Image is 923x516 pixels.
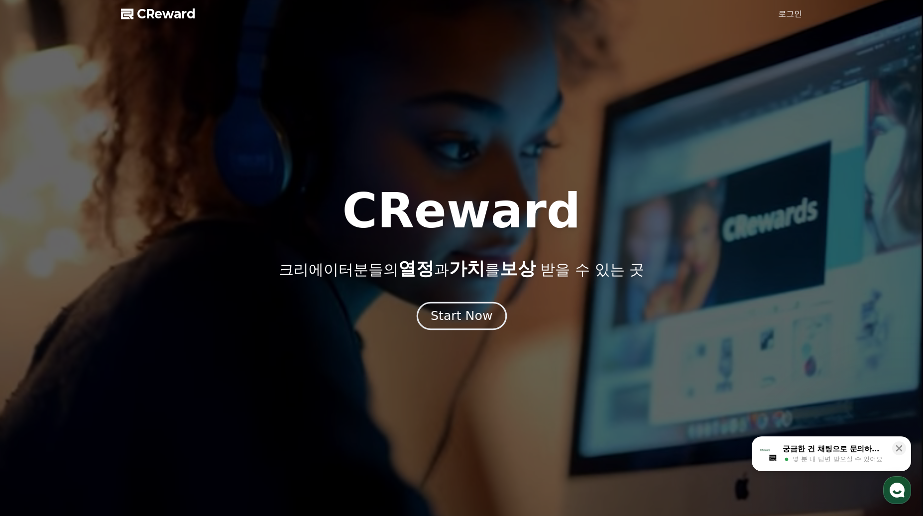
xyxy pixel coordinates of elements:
[419,312,505,322] a: Start Now
[500,258,536,279] span: 보상
[342,187,580,235] h1: CReward
[31,330,37,338] span: 홈
[128,315,191,340] a: 설정
[137,6,196,22] span: CReward
[416,302,506,330] button: Start Now
[778,8,802,20] a: 로그인
[154,330,166,338] span: 설정
[66,315,128,340] a: 대화
[279,259,644,279] p: 크리에이터분들의 과 를 받을 수 있는 곳
[449,258,485,279] span: 가치
[91,331,103,339] span: 대화
[398,258,434,279] span: 열정
[3,315,66,340] a: 홈
[121,6,196,22] a: CReward
[431,308,492,324] div: Start Now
